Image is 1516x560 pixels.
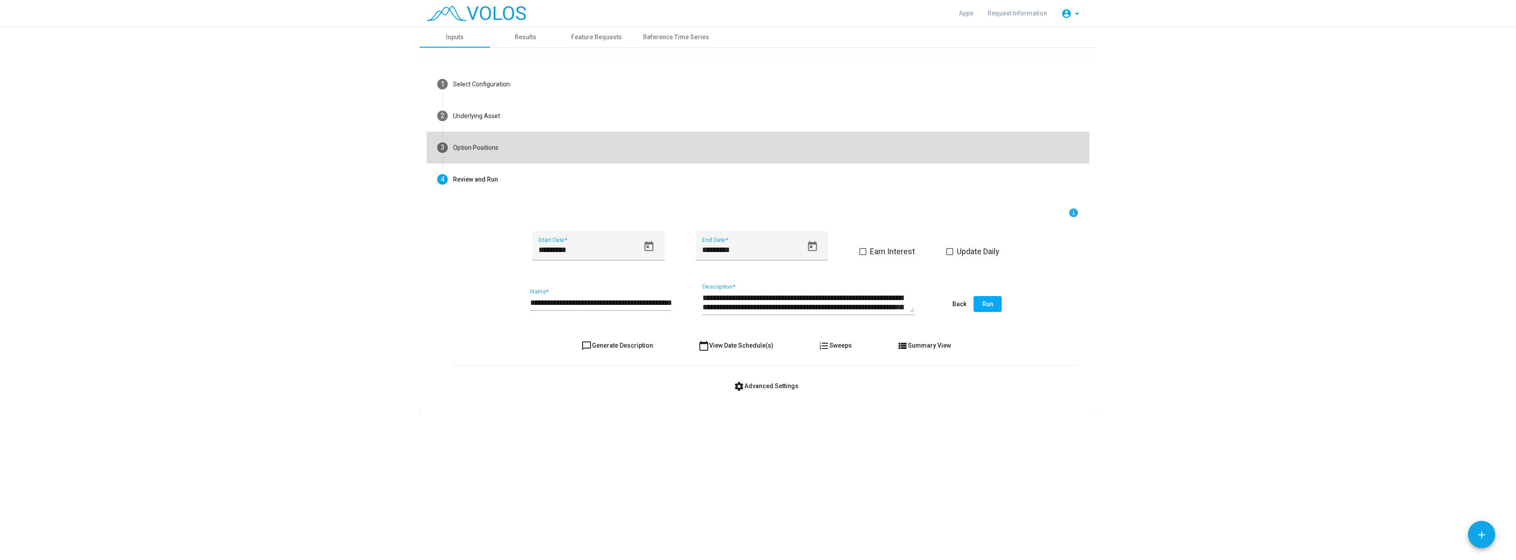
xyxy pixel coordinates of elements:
[974,296,1002,312] button: Run
[515,33,536,42] div: Results
[1468,521,1495,548] button: Add icon
[982,300,993,308] span: Run
[1476,529,1487,541] mat-icon: add
[453,143,498,152] div: Option Positions
[819,342,852,349] span: Sweeps
[574,337,660,353] button: Generate Description
[952,5,981,21] a: Apps
[812,337,859,353] button: Sweeps
[959,10,974,17] span: Apps
[453,175,498,184] div: Review and Run
[643,33,709,42] div: Reference Time Series
[734,382,799,389] span: Advanced Settings
[699,341,709,351] mat-icon: calendar_today
[1072,8,1082,19] mat-icon: arrow_drop_down
[1061,8,1072,19] mat-icon: account_circle
[952,300,966,308] span: Back
[581,341,592,351] mat-icon: chat_bubble_outline
[699,342,773,349] span: View Date Schedule(s)
[639,237,659,256] button: Open calendar
[441,143,445,152] span: 3
[441,175,445,183] span: 4
[897,342,951,349] span: Summary View
[581,342,653,349] span: Generate Description
[890,337,958,353] button: Summary View
[1068,208,1079,218] mat-icon: info
[819,341,829,351] mat-icon: format_list_numbered
[446,33,464,42] div: Inputs
[957,246,1000,257] span: Update Daily
[803,237,822,256] button: Open calendar
[571,33,622,42] div: Feature Requests
[945,296,974,312] button: Back
[691,337,780,353] button: View Date Schedule(s)
[441,80,445,88] span: 1
[897,341,908,351] mat-icon: view_list
[453,80,511,89] div: Select Configuration:
[870,246,915,257] span: Earn Interest
[988,10,1047,17] span: Request Information
[727,378,806,394] button: Advanced Settings
[453,111,500,121] div: Underlying Asset
[734,381,744,392] mat-icon: settings
[981,5,1054,21] a: Request Information
[441,111,445,120] span: 2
